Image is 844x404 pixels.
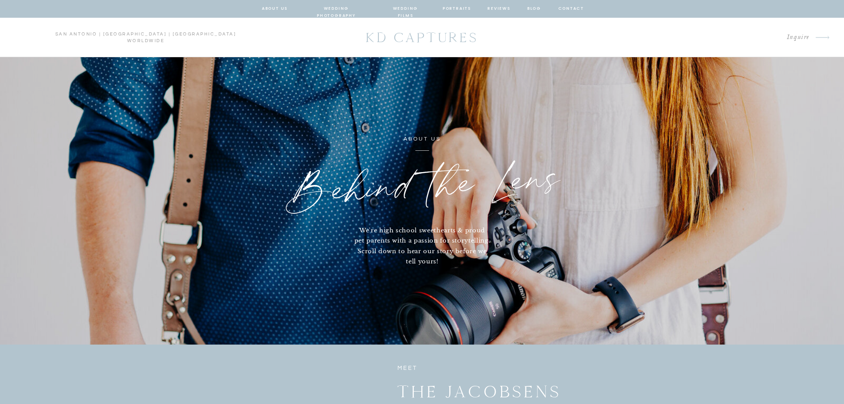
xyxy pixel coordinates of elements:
a: Inquire [624,31,810,43]
a: about us [262,5,288,13]
p: san antonio | [GEOGRAPHIC_DATA] | [GEOGRAPHIC_DATA] worldwide [12,31,279,44]
a: KD CAPTURES [361,25,483,50]
h1: Behind the Lens [255,150,590,225]
a: contact [558,5,583,13]
p: ABOUT US [350,134,494,145]
a: reviews [487,5,511,13]
p: We're high school sweethearts & proud pet parents with a passion for storytelling. Scroll down to... [354,225,491,268]
a: wedding photography [304,5,369,13]
p: meet [397,363,457,374]
a: wedding films [385,5,427,13]
a: blog [526,5,542,13]
a: portraits [443,5,471,13]
h2: the jacobsens [397,378,607,402]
